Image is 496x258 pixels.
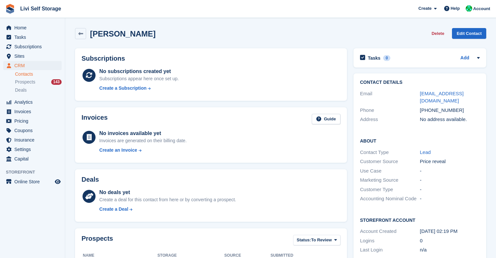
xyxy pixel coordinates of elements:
[15,87,27,93] span: Deals
[311,237,332,243] span: To Review
[14,61,53,70] span: CRM
[360,107,420,114] div: Phone
[360,116,420,123] div: Address
[99,137,187,144] div: Invoices are generated on their billing date.
[420,195,480,203] div: -
[99,206,128,213] div: Create a Deal
[360,246,420,254] div: Last Login
[82,114,108,125] h2: Invoices
[3,98,62,107] a: menu
[3,154,62,163] a: menu
[466,5,472,12] img: Joe Robertson
[420,186,480,193] div: -
[420,91,464,104] a: [EMAIL_ADDRESS][DOMAIN_NAME]
[3,42,62,51] a: menu
[451,5,460,12] span: Help
[297,237,311,243] span: Status:
[3,33,62,42] a: menu
[360,137,480,144] h2: About
[420,167,480,175] div: -
[360,228,420,235] div: Account Created
[14,126,53,135] span: Coupons
[15,79,62,85] a: Prospects 143
[3,23,62,32] a: menu
[360,195,420,203] div: Accounting Nominal Code
[293,235,340,246] button: Status: To Review
[99,206,236,213] a: Create a Deal
[99,129,187,137] div: No invoices available yet
[14,177,53,186] span: Online Store
[360,80,480,85] h2: Contact Details
[90,29,156,38] h2: [PERSON_NAME]
[14,116,53,126] span: Pricing
[420,246,480,254] div: n/a
[14,154,53,163] span: Capital
[14,23,53,32] span: Home
[15,87,62,94] a: Deals
[360,176,420,184] div: Marketing Source
[420,237,480,245] div: 0
[14,33,53,42] span: Tasks
[99,68,179,75] div: No subscriptions created yet
[51,79,62,85] div: 143
[18,3,64,14] a: Livi Self Storage
[312,114,340,125] a: Guide
[360,167,420,175] div: Use Case
[360,90,420,105] div: Email
[360,149,420,156] div: Contact Type
[99,75,179,82] div: Subscriptions appear here once set up.
[420,116,480,123] div: No address available.
[5,4,15,14] img: stora-icon-8386f47178a22dfd0bd8f6a31ec36ba5ce8667c1dd55bd0f319d3a0aa187defe.svg
[3,126,62,135] a: menu
[3,116,62,126] a: menu
[420,176,480,184] div: -
[420,158,480,165] div: Price reveal
[99,147,137,154] div: Create an Invoice
[3,61,62,70] a: menu
[3,177,62,186] a: menu
[82,235,113,247] h2: Prospects
[360,158,420,165] div: Customer Source
[3,135,62,144] a: menu
[14,42,53,51] span: Subscriptions
[3,145,62,154] a: menu
[429,28,447,39] button: Delete
[368,55,381,61] h2: Tasks
[420,149,431,155] a: Lead
[383,55,391,61] div: 0
[99,85,179,92] a: Create a Subscription
[99,147,187,154] a: Create an Invoice
[99,196,236,203] div: Create a deal for this contact from here or by converting a prospect.
[360,186,420,193] div: Customer Type
[99,85,147,92] div: Create a Subscription
[3,107,62,116] a: menu
[460,54,469,62] a: Add
[82,55,340,62] h2: Subscriptions
[99,189,236,196] div: No deals yet
[14,98,53,107] span: Analytics
[14,145,53,154] span: Settings
[82,176,99,183] h2: Deals
[14,52,53,61] span: Sites
[452,28,486,39] a: Edit Contact
[420,228,480,235] div: [DATE] 02:19 PM
[15,71,62,77] a: Contacts
[14,107,53,116] span: Invoices
[3,52,62,61] a: menu
[6,169,65,175] span: Storefront
[418,5,431,12] span: Create
[14,135,53,144] span: Insurance
[360,237,420,245] div: Logins
[15,79,35,85] span: Prospects
[360,217,480,223] h2: Storefront Account
[420,107,480,114] div: [PHONE_NUMBER]
[473,6,490,12] span: Account
[54,178,62,186] a: Preview store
